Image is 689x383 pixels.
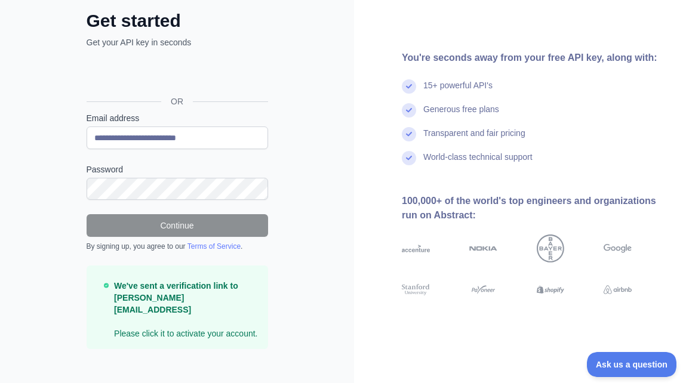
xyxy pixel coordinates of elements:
[87,36,268,48] p: Get your API key in seconds
[402,283,430,296] img: stanford university
[187,242,241,251] a: Terms of Service
[402,194,670,223] div: 100,000+ of the world's top engineers and organizations run on Abstract:
[423,127,525,151] div: Transparent and fair pricing
[402,51,670,65] div: You're seconds away from your free API key, along with:
[537,234,565,262] img: bayer
[587,352,677,377] iframe: Toggle Customer Support
[604,234,632,262] img: google
[423,103,499,127] div: Generous free plans
[402,234,430,262] img: accenture
[469,283,497,296] img: payoneer
[469,234,497,262] img: nokia
[114,280,258,339] p: Please click it to activate your account.
[423,151,533,175] div: World-class technical support
[81,61,272,88] iframe: Botão "Fazer login com o Google"
[423,79,493,103] div: 15+ powerful API's
[537,283,565,296] img: shopify
[402,79,416,94] img: check mark
[402,103,416,118] img: check mark
[87,10,268,32] h2: Get started
[87,242,268,251] div: By signing up, you agree to our .
[402,127,416,141] img: check mark
[402,151,416,165] img: check mark
[161,95,193,107] span: OR
[604,283,632,296] img: airbnb
[87,214,268,237] button: Continue
[87,163,268,175] label: Password
[114,281,238,314] strong: We've sent a verification link to [PERSON_NAME][EMAIL_ADDRESS]
[87,112,268,124] label: Email address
